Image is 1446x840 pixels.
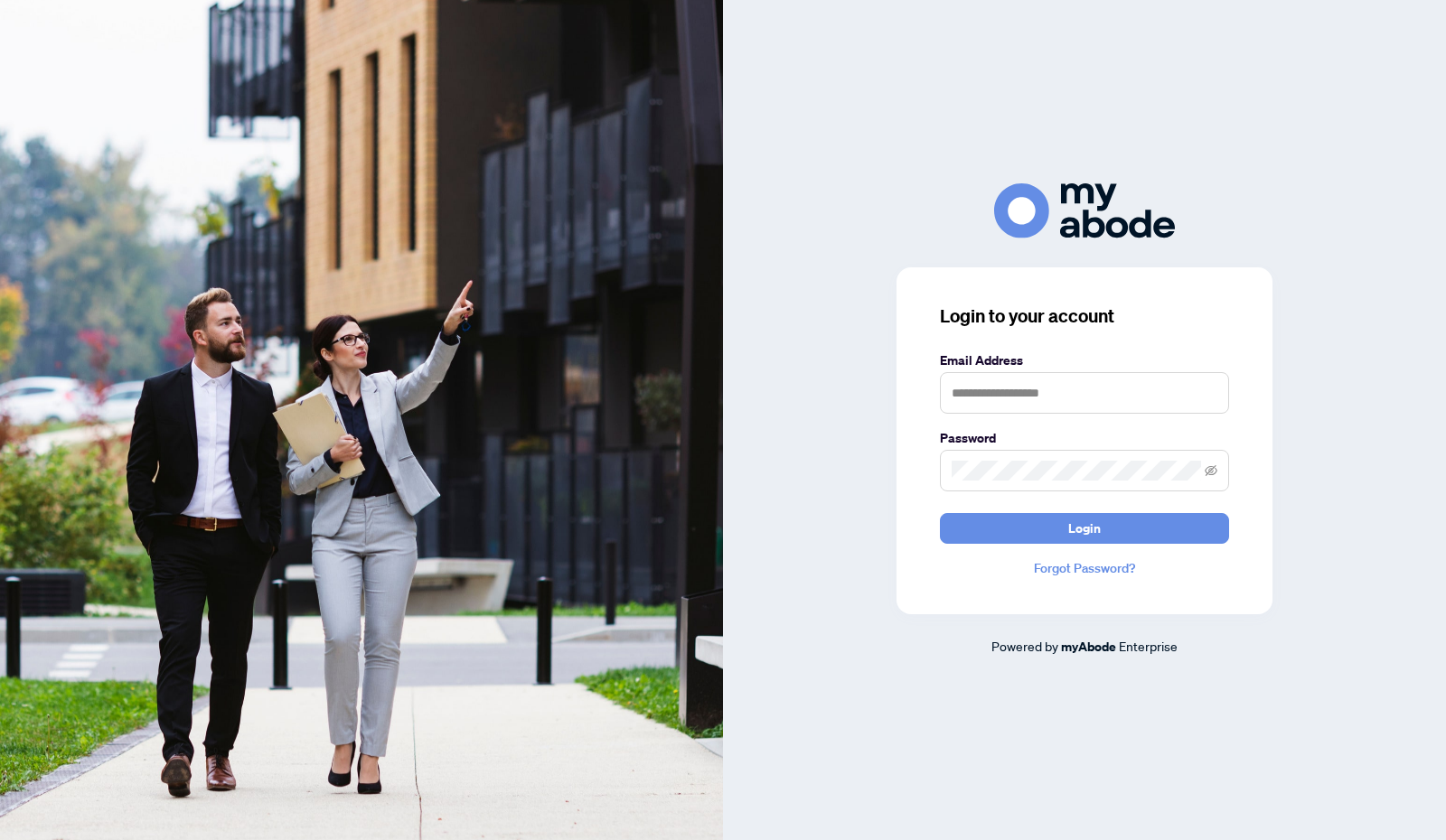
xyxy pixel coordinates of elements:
[1205,464,1217,477] span: eye-invisible
[1119,638,1178,654] span: Enterprise
[940,350,1229,370] label: Email Address
[1068,514,1101,543] span: Login
[994,183,1175,238] img: ma-logo
[940,558,1229,578] a: Forgot Password?
[940,428,1229,448] label: Password
[1061,637,1116,657] a: myAbode
[940,513,1229,544] button: Login
[991,638,1058,654] span: Powered by
[940,303,1229,329] h3: Login to your account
